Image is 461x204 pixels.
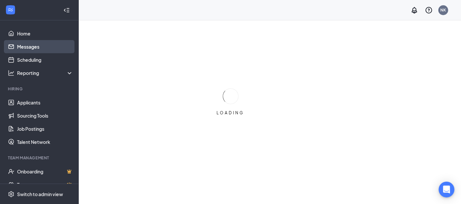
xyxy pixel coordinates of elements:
div: Switch to admin view [17,191,63,197]
svg: Notifications [410,6,418,14]
div: Team Management [8,155,72,161]
a: Job Postings [17,122,73,135]
a: OnboardingCrown [17,165,73,178]
a: Messages [17,40,73,53]
div: LOADING [214,110,247,116]
svg: Analysis [8,70,14,76]
svg: QuestionInfo [425,6,433,14]
a: Applicants [17,96,73,109]
a: Home [17,27,73,40]
div: NK [441,7,446,13]
a: TeamCrown [17,178,73,191]
div: Open Intercom Messenger [439,182,454,197]
svg: Collapse [63,7,70,13]
div: Reporting [17,70,73,76]
a: Talent Network [17,135,73,148]
svg: WorkstreamLogo [7,7,14,13]
svg: Settings [8,191,14,197]
div: Hiring [8,86,72,92]
a: Scheduling [17,53,73,66]
a: Sourcing Tools [17,109,73,122]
